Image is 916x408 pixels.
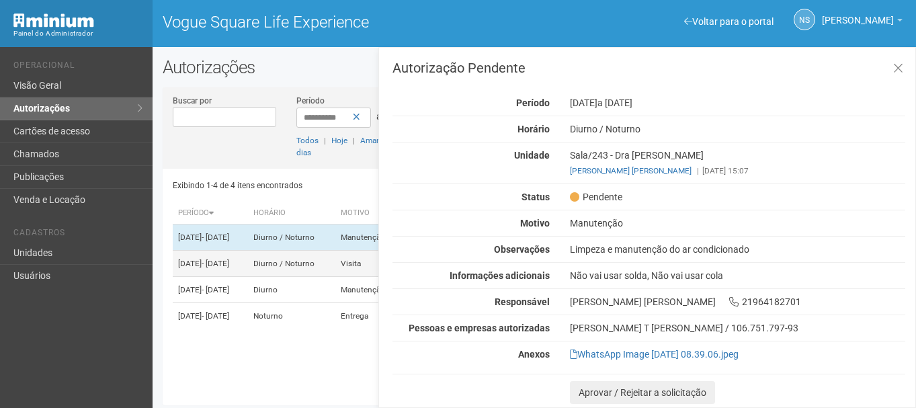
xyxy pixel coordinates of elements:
h1: Vogue Square Life Experience [163,13,524,31]
td: Manutenção [335,277,403,303]
span: a [376,111,382,122]
a: Voltar para o portal [684,16,774,27]
h2: Autorizações [163,57,906,77]
span: - [DATE] [202,311,229,321]
span: a [DATE] [597,97,632,108]
td: [DATE] [173,303,248,329]
span: | [324,136,326,145]
td: Noturno [248,303,335,329]
span: | [353,136,355,145]
th: Período [173,202,248,225]
td: [DATE] [173,225,248,251]
img: Minium [13,13,94,28]
a: Todos [296,136,319,145]
span: - [DATE] [202,259,229,268]
strong: Motivo [520,218,550,229]
div: [PERSON_NAME] [PERSON_NAME] 21964182701 [560,296,915,308]
a: Hoje [331,136,347,145]
strong: Anexos [518,349,550,360]
div: [PERSON_NAME] T [PERSON_NAME] / 106.751.797-93 [570,322,905,334]
td: Entrega [335,303,403,329]
td: Manutenção [335,225,403,251]
a: [PERSON_NAME] [822,17,903,28]
strong: Horário [517,124,550,134]
strong: Observações [494,244,550,255]
a: [PERSON_NAME] [PERSON_NAME] [570,166,692,175]
label: Buscar por [173,95,212,107]
div: [DATE] 15:07 [570,165,905,177]
li: Cadastros [13,228,142,242]
h3: Autorização Pendente [392,61,905,75]
a: Amanhã [360,136,390,145]
span: Pendente [570,191,622,203]
strong: Informações adicionais [450,270,550,281]
th: Horário [248,202,335,225]
td: [DATE] [173,277,248,303]
th: Motivo [335,202,403,225]
td: Diurno / Noturno [248,225,335,251]
div: Não vai usar solda, Não vai usar cola [560,270,915,282]
td: Diurno [248,277,335,303]
div: Exibindo 1-4 de 4 itens encontrados [173,175,531,196]
li: Operacional [13,60,142,75]
strong: Período [516,97,550,108]
span: - [DATE] [202,285,229,294]
div: [DATE] [560,97,915,109]
td: Diurno / Noturno [248,251,335,277]
div: Diurno / Noturno [560,123,915,135]
strong: Responsável [495,296,550,307]
td: [DATE] [173,251,248,277]
span: | [697,166,699,175]
a: WhatsApp Image [DATE] 08.39.06.jpeg [570,349,739,360]
strong: Pessoas e empresas autorizadas [409,323,550,333]
strong: Unidade [514,150,550,161]
span: Nicolle Silva [822,2,894,26]
button: Aprovar / Rejeitar a solicitação [570,381,715,404]
strong: Status [522,192,550,202]
div: Manutenção [560,217,915,229]
label: Período [296,95,325,107]
td: Visita [335,251,403,277]
a: NS [794,9,815,30]
div: Painel do Administrador [13,28,142,40]
div: Limpeza e manutenção do ar condicionado [560,243,915,255]
span: - [DATE] [202,233,229,242]
div: Sala/243 - Dra [PERSON_NAME] [560,149,915,177]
